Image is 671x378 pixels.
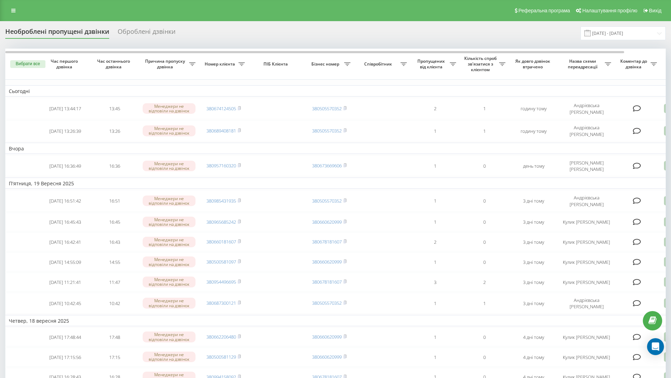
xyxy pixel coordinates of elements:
[434,259,436,265] font: 1
[109,354,120,360] font: 17:15
[364,61,392,67] font: Співробітник
[312,334,342,340] a: 380660620999
[109,239,120,245] font: 16:43
[434,300,436,306] font: 1
[312,128,342,134] font: 380505570352
[109,198,120,204] font: 16:51
[206,238,236,245] a: 380660181607
[311,61,339,67] font: Бізнес номер
[483,354,486,360] font: 0
[49,334,81,340] font: [DATE] 17:48:44
[563,354,610,360] font: Кулик [PERSON_NAME]
[149,352,190,362] font: Менеджери не відповіли на дзвінок
[620,58,647,70] font: Коментар до дзвінка
[483,300,486,306] font: 1
[483,279,486,285] font: 2
[515,58,550,70] font: Як довго дзвінок втрачено
[9,180,74,187] font: П'ятниця, 19 Вересня 2025
[523,300,544,306] font: 3 дні тому
[434,219,436,225] font: 1
[118,27,175,36] font: Оброблені дзвінки
[206,128,236,134] a: 380689408181
[483,163,486,169] font: 0
[206,300,236,306] a: 380687300121
[647,338,664,355] div: Open Intercom Messenger
[109,279,120,285] font: 11:47
[109,334,120,340] font: 17:48
[206,354,236,360] font: 380500581129
[149,298,190,308] font: Менеджери не відповіли на дзвінок
[149,237,190,247] font: Менеджери не відповіли на дзвінок
[312,300,342,306] a: 380505570352
[570,297,604,310] font: Андрієвська [PERSON_NAME]
[523,239,544,245] font: 3 дні тому
[483,259,486,265] font: 0
[9,88,30,94] font: Сьогодні
[434,105,436,112] font: 2
[563,239,610,245] font: Кулик [PERSON_NAME]
[149,331,190,342] font: Менеджери не відповіли на дзвінок
[312,162,342,169] font: 380673669606
[5,27,109,36] font: Необроблені пропущені дзвінки
[483,239,486,245] font: 0
[523,354,544,360] font: 4 дні тому
[109,219,120,225] font: 16:45
[149,125,190,136] font: Менеджери не відповіли на дзвінок
[109,300,120,306] font: 10:42
[523,334,544,340] font: 4 дні тому
[206,198,236,204] font: 380985431935
[523,279,544,285] font: 3 дні тому
[312,279,342,285] font: 380678181607
[464,55,497,72] font: Кількість спроб зв'язатися з клієнтом
[312,105,342,112] font: 380505570352
[523,219,544,225] font: 3 дні тому
[206,219,236,225] a: 380965685242
[582,8,637,13] font: Налаштування профілю
[434,239,436,245] font: 2
[263,61,288,67] font: ПІБ Клієнта
[518,8,570,13] font: Реферальна програма
[9,317,69,324] font: Четвер, 18 вересня 2025
[149,256,190,267] font: Менеджери не відповіли на дзвінок
[206,105,236,112] a: 380674124505
[149,103,190,114] font: Менеджери не відповіли на дзвінок
[206,259,236,265] font: 380500581097
[312,238,342,245] a: 380678181607
[434,163,436,169] font: 1
[312,354,342,360] font: 380660620999
[570,102,604,115] font: Андрієвська [PERSON_NAME]
[312,259,342,265] a: 380660620999
[563,279,610,285] font: Кулик [PERSON_NAME]
[434,279,436,285] font: 3
[523,198,544,204] font: 3 дні тому
[206,279,236,285] a: 380954496695
[49,128,81,134] font: [DATE] 13:26:39
[149,196,190,206] font: Менеджери не відповіли на дзвінок
[205,61,235,67] font: Номер клієнта
[145,58,185,70] font: Причина пропуску дзвінка
[9,145,24,152] font: Вчора
[483,105,486,112] font: 1
[523,163,545,169] font: день тому
[49,198,81,204] font: [DATE] 16:51:42
[97,58,130,70] font: Час останнього дзвінка
[149,277,190,287] font: Менеджери не відповіли на дзвінок
[563,219,610,225] font: Кулик [PERSON_NAME]
[523,259,544,265] font: 3 дні тому
[206,334,236,340] font: 380662206480
[434,128,436,134] font: 1
[109,128,120,134] font: 13:26
[49,279,81,285] font: [DATE] 11:21:41
[521,128,547,134] font: годину тому
[109,259,120,265] font: 14:55
[49,239,81,245] font: [DATE] 16:42:41
[51,58,78,70] font: Час першого дзвінка
[417,58,445,70] font: Пропущених від клієнта
[206,162,236,169] a: 380957160320
[10,60,45,68] button: Вибрати все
